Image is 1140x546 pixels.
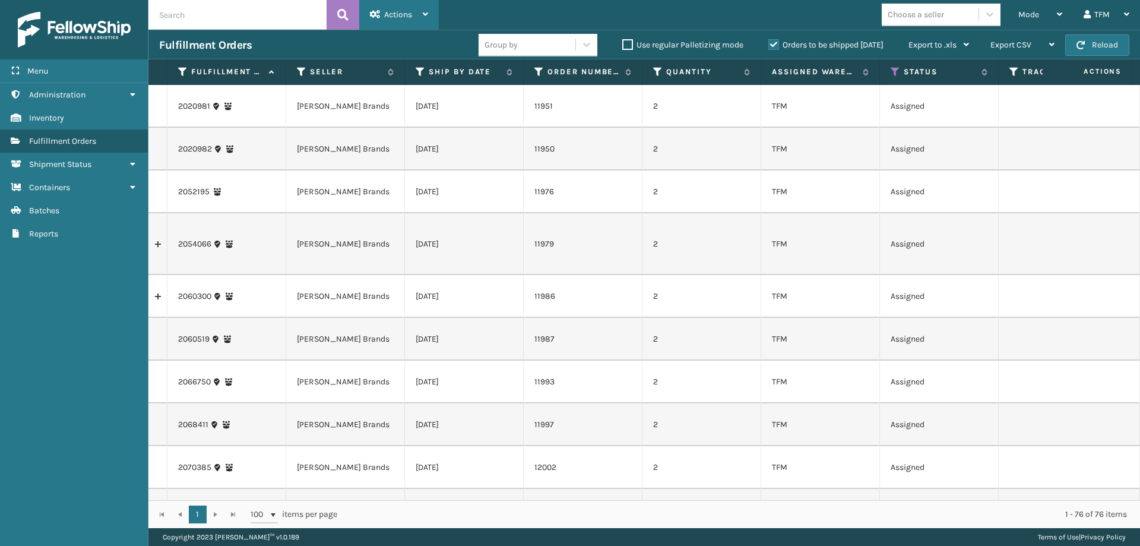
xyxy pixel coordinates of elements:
td: Assigned [880,489,999,532]
label: Orders to be shipped [DATE] [768,40,883,50]
td: [PERSON_NAME] Brands [286,403,405,446]
td: 2 [642,85,761,128]
td: TFM [761,489,880,532]
td: [DATE] [405,361,524,403]
td: 12002 [524,446,642,489]
span: Export CSV [990,40,1031,50]
span: Actions [384,10,412,20]
td: 2 [642,171,761,213]
td: 2 [642,318,761,361]
td: [PERSON_NAME] Brands [286,275,405,318]
td: [PERSON_NAME] Brands [286,171,405,213]
span: Shipment Status [29,159,91,169]
td: [DATE] [405,403,524,446]
label: Status [904,67,976,77]
label: Assigned Warehouse [772,67,857,77]
a: 2070385 [178,462,211,474]
span: Reports [29,229,58,239]
td: [DATE] [405,489,524,532]
td: 2 [642,275,761,318]
td: 12001 [524,489,642,532]
td: 2 [642,361,761,403]
span: Fulfillment Orders [29,136,96,146]
a: 2020982 [178,143,212,155]
td: 11976 [524,171,642,213]
span: Containers [29,182,70,192]
span: Mode [1018,10,1039,20]
label: Fulfillment Order Id [191,67,263,77]
td: [PERSON_NAME] Brands [286,128,405,171]
td: 2 [642,446,761,489]
td: TFM [761,275,880,318]
td: Assigned [880,446,999,489]
button: Reload [1065,34,1129,56]
span: Actions [1046,62,1129,81]
td: Assigned [880,171,999,213]
td: TFM [761,403,880,446]
span: Administration [29,90,85,100]
div: | [1038,528,1126,546]
label: Order Number [547,67,619,77]
td: [PERSON_NAME] Brands [286,85,405,128]
span: Inventory [29,113,64,123]
td: 11987 [524,318,642,361]
span: items per page [251,506,337,523]
div: Group by [484,39,518,51]
td: 11951 [524,85,642,128]
a: 2060300 [178,291,211,302]
td: 2 [642,128,761,171]
td: [DATE] [405,128,524,171]
td: Assigned [880,213,999,275]
a: 2066750 [178,376,211,388]
td: [PERSON_NAME] Brands [286,318,405,361]
div: Choose a seller [888,8,944,21]
td: TFM [761,171,880,213]
td: [PERSON_NAME] Brands [286,489,405,532]
td: Assigned [880,403,999,446]
td: [DATE] [405,213,524,275]
td: 11993 [524,361,642,403]
img: logo [18,12,131,48]
span: Export to .xls [908,40,957,50]
td: 2 [642,403,761,446]
td: [PERSON_NAME] Brands [286,446,405,489]
td: Assigned [880,128,999,171]
td: [DATE] [405,275,524,318]
span: Batches [29,206,59,216]
a: 2052195 [178,186,210,198]
label: Quantity [666,67,738,77]
label: Use regular Palletizing mode [622,40,743,50]
a: 2020981 [178,100,210,112]
a: 2068411 [178,419,208,431]
p: Copyright 2023 [PERSON_NAME]™ v 1.0.189 [163,528,299,546]
td: [PERSON_NAME] Brands [286,213,405,275]
td: 11950 [524,128,642,171]
td: TFM [761,128,880,171]
td: TFM [761,446,880,489]
div: 1 - 76 of 76 items [354,509,1127,520]
span: Menu [27,66,48,76]
td: Assigned [880,361,999,403]
td: 11986 [524,275,642,318]
td: [PERSON_NAME] Brands [286,361,405,403]
h3: Fulfillment Orders [159,38,252,52]
a: 1 [189,506,207,523]
td: 11997 [524,403,642,446]
td: [DATE] [405,318,524,361]
a: Privacy Policy [1081,533,1126,541]
span: 100 [251,509,268,520]
td: TFM [761,213,880,275]
a: Terms of Use [1038,533,1079,541]
label: Seller [310,67,382,77]
td: Assigned [880,318,999,361]
td: TFM [761,361,880,403]
td: [DATE] [405,85,524,128]
td: Assigned [880,275,999,318]
td: [DATE] [405,446,524,489]
a: 2054066 [178,238,211,250]
label: Tracking Number [1022,67,1094,77]
td: TFM [761,85,880,128]
label: Ship By Date [429,67,501,77]
a: 2060519 [178,333,210,345]
td: 2 [642,213,761,275]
